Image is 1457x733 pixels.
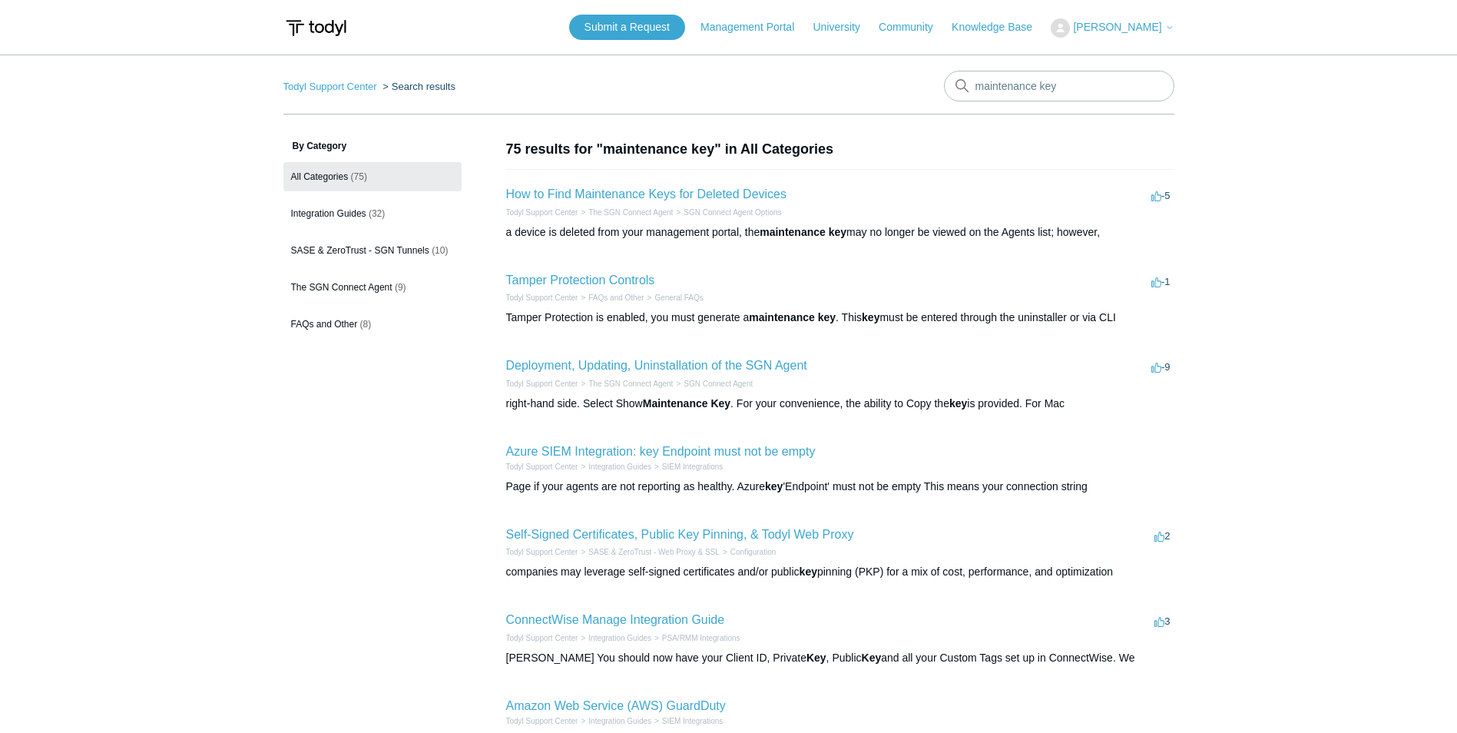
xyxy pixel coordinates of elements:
a: Todyl Support Center [283,81,377,92]
a: Community [879,19,949,35]
a: Integration Guides [588,634,651,642]
h3: By Category [283,139,462,153]
a: Todyl Support Center [506,294,578,302]
a: All Categories (75) [283,162,462,191]
em: Maintenance Key [643,397,730,410]
span: SASE & ZeroTrust - SGN Tunnels [291,245,429,256]
li: Todyl Support Center [506,207,578,218]
a: General FAQs [654,294,703,302]
a: FAQs and Other (8) [283,310,462,339]
li: SGN Connect Agent Options [673,207,781,218]
li: Integration Guides [578,461,651,473]
em: key [862,311,879,323]
a: The SGN Connect Agent [588,208,673,217]
h1: 75 results for "maintenance key" in All Categories [506,139,1174,160]
em: maintenance key [749,311,836,323]
a: The SGN Connect Agent (9) [283,273,462,302]
div: Page if your agents are not reporting as healthy. Azure 'Endpoint' must not be empty This means y... [506,479,1174,495]
li: Integration Guides [578,715,651,727]
a: SGN Connect Agent [684,380,753,388]
div: companies may leverage self-signed certificates and/or public pinning (PKP) for a mix of cost, pe... [506,564,1174,580]
li: FAQs and Other [578,292,644,303]
span: All Categories [291,171,349,182]
a: The SGN Connect Agent [588,380,673,388]
li: Search results [379,81,455,92]
a: How to Find Maintenance Keys for Deleted Devices [506,187,787,201]
span: [PERSON_NAME] [1073,21,1161,33]
a: SIEM Integrations [662,717,723,725]
a: Submit a Request [569,15,685,40]
li: SIEM Integrations [651,461,723,473]
span: 2 [1154,530,1170,542]
li: Todyl Support Center [506,292,578,303]
li: Todyl Support Center [506,378,578,390]
span: 3 [1154,615,1170,627]
li: Todyl Support Center [283,81,380,92]
a: Todyl Support Center [506,208,578,217]
a: Configuration [730,548,776,556]
div: right-hand side. Select Show . For your convenience, the ability to Copy the is provided. For Mac [506,396,1174,412]
div: [PERSON_NAME] You should now have your Client ID, Private , Public and all your Custom Tags set u... [506,650,1174,666]
a: SASE & ZeroTrust - Web Proxy & SSL [588,548,720,556]
a: SASE & ZeroTrust - SGN Tunnels (10) [283,236,462,265]
a: PSA/RMM Integrations [662,634,740,642]
li: Configuration [720,546,776,558]
a: Integration Guides [588,717,651,725]
li: Todyl Support Center [506,715,578,727]
a: Management Portal [700,19,810,35]
li: PSA/RMM Integrations [651,632,740,644]
a: Deployment, Updating, Uninstallation of the SGN Agent [506,359,807,372]
em: key [765,480,783,493]
a: ConnectWise Manage Integration Guide [506,613,725,626]
a: Self-Signed Certificates, Public Key Pinning, & Todyl Web Proxy [506,528,854,541]
li: Todyl Support Center [506,461,578,473]
a: Amazon Web Service (AWS) GuardDuty [506,699,726,712]
a: Todyl Support Center [506,634,578,642]
span: (32) [369,208,385,219]
a: Todyl Support Center [506,380,578,388]
span: Integration Guides [291,208,366,219]
a: Todyl Support Center [506,717,578,725]
button: [PERSON_NAME] [1051,18,1174,38]
a: Azure SIEM Integration: key Endpoint must not be empty [506,445,816,458]
a: University [813,19,875,35]
a: Integration Guides [588,463,651,471]
li: The SGN Connect Agent [578,207,673,218]
li: General FAQs [644,292,704,303]
li: SASE & ZeroTrust - Web Proxy & SSL [578,546,719,558]
li: The SGN Connect Agent [578,378,673,390]
span: FAQs and Other [291,319,358,330]
a: SIEM Integrations [662,463,723,471]
a: Todyl Support Center [506,548,578,556]
em: maintenance key [760,226,846,238]
span: -9 [1151,361,1171,373]
span: (8) [360,319,372,330]
span: -1 [1151,276,1171,287]
li: Todyl Support Center [506,632,578,644]
span: (9) [395,282,406,293]
em: key [800,566,817,578]
div: a device is deleted from your management portal, the may no longer be viewed on the Agents list; ... [506,224,1174,240]
em: key [949,397,967,410]
em: Key [862,652,882,664]
li: SIEM Integrations [651,715,723,727]
input: Search [944,71,1174,101]
a: FAQs and Other [588,294,644,302]
span: -5 [1151,190,1171,201]
span: (10) [432,245,448,256]
em: Key [806,652,826,664]
a: Integration Guides (32) [283,199,462,228]
span: (75) [351,171,367,182]
a: Tamper Protection Controls [506,274,655,287]
a: SGN Connect Agent Options [684,208,781,217]
div: Tamper Protection is enabled, you must generate a . This must be entered through the uninstaller ... [506,310,1174,326]
a: Todyl Support Center [506,463,578,471]
li: SGN Connect Agent [673,378,753,390]
li: Todyl Support Center [506,546,578,558]
span: The SGN Connect Agent [291,282,392,293]
li: Integration Guides [578,632,651,644]
img: Todyl Support Center Help Center home page [283,14,349,42]
a: Knowledge Base [952,19,1048,35]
